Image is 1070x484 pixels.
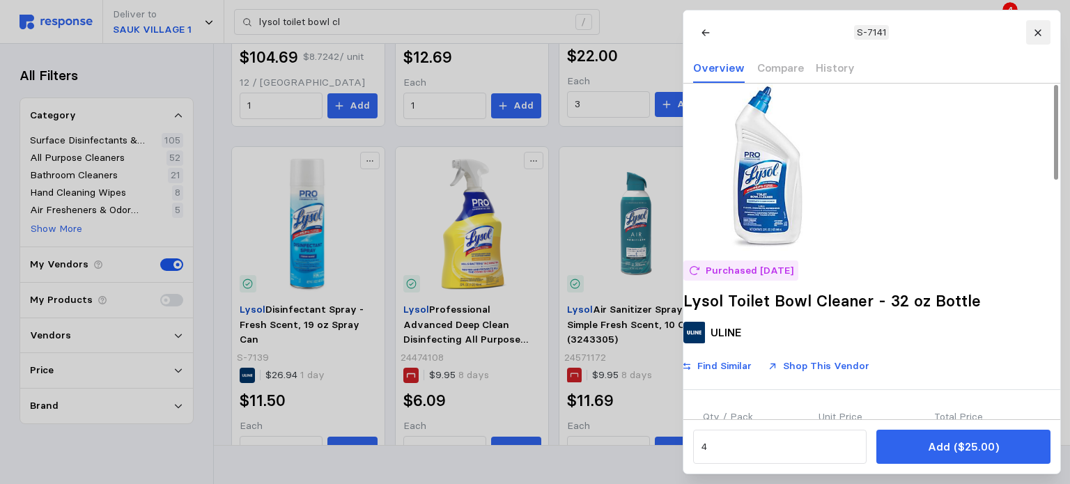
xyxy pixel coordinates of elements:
p: Shop This Vendor [782,359,869,374]
div: Total Price [934,409,1040,425]
p: Add ($25.00) [927,438,998,455]
p: ULINE [710,324,741,341]
button: Add ($25.00) [876,430,1050,464]
h2: Lysol Toilet Bowl Cleaner - 32 oz Bottle [683,290,1060,312]
div: Unit Price [819,409,924,425]
img: S-7141_US [683,84,851,251]
p: Purchased [DATE] [705,263,793,279]
p: History [816,59,855,77]
div: Qty / Pack [703,409,809,425]
button: Shop This Vendor [759,353,877,380]
p: Overview [693,59,745,77]
p: S-7141 [856,25,886,40]
p: Compare [757,59,803,77]
button: Find Similar [674,353,759,380]
p: Find Similar [697,359,751,374]
input: Qty [701,435,858,460]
